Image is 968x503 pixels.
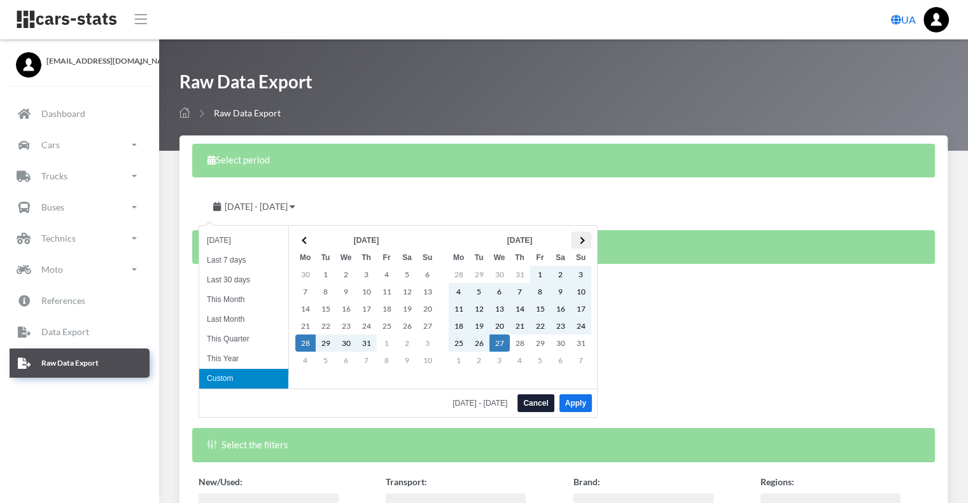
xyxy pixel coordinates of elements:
td: 19 [469,317,489,334]
th: Mo [295,249,316,266]
td: 28 [510,334,530,352]
td: 5 [469,283,489,300]
td: 4 [377,266,397,283]
div: Select the filters [192,428,935,462]
td: 26 [397,317,417,334]
td: 9 [397,352,417,369]
td: 29 [316,334,336,352]
a: Raw Data Export [10,348,150,378]
td: 24 [356,317,377,334]
h1: Raw Data Export [179,70,312,100]
li: Custom [199,369,288,389]
td: 9 [551,283,571,300]
td: 15 [316,300,336,317]
td: 28 [449,266,469,283]
li: This Year [199,349,288,369]
button: Cancel [517,394,554,412]
td: 15 [530,300,551,317]
a: Trucks [10,162,150,191]
a: References [10,286,150,315]
th: Fr [530,249,551,266]
td: 12 [397,283,417,300]
td: 17 [571,300,591,317]
th: Tu [469,249,489,266]
td: 6 [489,283,510,300]
td: 1 [377,334,397,352]
td: 28 [295,334,316,352]
td: 31 [510,266,530,283]
p: Moto [41,261,63,277]
li: Last 7 days [199,251,288,270]
td: 7 [571,352,591,369]
li: [DATE] [199,231,288,251]
a: Data Export [10,317,150,347]
td: 31 [571,334,591,352]
p: Cars [41,137,60,153]
a: Dashboard [10,99,150,128]
td: 2 [469,352,489,369]
td: 5 [316,352,336,369]
div: Select the columns you want to see in the table [192,230,935,264]
td: 23 [551,317,571,334]
td: 7 [295,283,316,300]
td: 25 [377,317,397,334]
th: Th [356,249,377,266]
td: 13 [489,300,510,317]
label: New/Used: [199,475,242,488]
th: Th [510,249,530,266]
a: Cars [10,130,150,160]
td: 30 [489,266,510,283]
td: 27 [417,317,438,334]
td: 3 [571,266,591,283]
td: 6 [336,352,356,369]
th: Sa [397,249,417,266]
td: 9 [336,283,356,300]
td: 12 [469,300,489,317]
td: 4 [449,283,469,300]
td: 27 [489,334,510,352]
td: 1 [530,266,551,283]
a: Moto [10,255,150,284]
label: Brand: [573,475,600,488]
td: 18 [377,300,397,317]
td: 6 [551,352,571,369]
td: 8 [316,283,336,300]
th: [DATE] [469,231,571,249]
th: Su [571,249,591,266]
td: 8 [530,283,551,300]
td: 22 [316,317,336,334]
p: Raw Data Export [41,356,99,370]
label: Transport: [386,475,427,488]
span: [EMAIL_ADDRESS][DOMAIN_NAME] [46,55,143,67]
td: 3 [489,352,510,369]
a: Technics [10,224,150,253]
td: 19 [397,300,417,317]
td: 25 [449,334,469,352]
a: [EMAIL_ADDRESS][DOMAIN_NAME] [16,52,143,67]
p: References [41,293,85,308]
td: 30 [551,334,571,352]
th: Fr [377,249,397,266]
td: 24 [571,317,591,334]
p: Data Export [41,324,89,340]
a: UA [886,7,921,32]
td: 29 [469,266,489,283]
td: 5 [397,266,417,283]
p: Technics [41,230,76,246]
th: We [336,249,356,266]
th: We [489,249,510,266]
td: 20 [489,317,510,334]
td: 5 [530,352,551,369]
td: 20 [417,300,438,317]
td: 3 [417,334,438,352]
td: 22 [530,317,551,334]
th: Tu [316,249,336,266]
td: 17 [356,300,377,317]
td: 3 [356,266,377,283]
td: 21 [295,317,316,334]
a: ... [923,7,949,32]
span: Raw Data Export [214,107,281,118]
td: 8 [377,352,397,369]
div: Select period [192,144,935,177]
td: 14 [510,300,530,317]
